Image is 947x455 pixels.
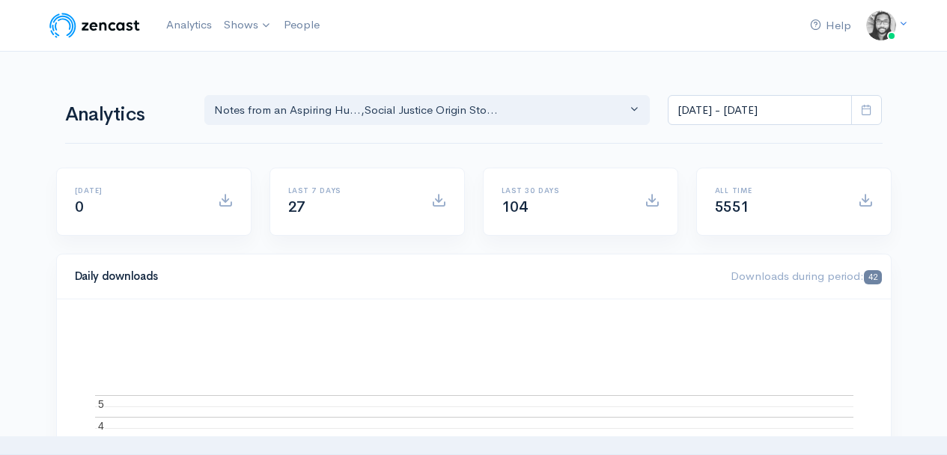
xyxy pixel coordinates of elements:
h6: All time [715,186,840,195]
h6: [DATE] [75,186,200,195]
a: Help [804,10,857,42]
iframe: gist-messenger-bubble-iframe [896,404,932,440]
div: Notes from an Aspiring Hu... , Social Justice Origin Sto... [214,102,627,119]
img: ... [866,10,896,40]
span: 42 [864,270,881,284]
input: analytics date range selector [668,95,852,126]
a: People [278,9,326,41]
span: Downloads during period: [731,269,881,283]
h1: Analytics [65,104,186,126]
img: ZenCast Logo [47,10,142,40]
span: 104 [502,198,528,216]
text: 4 [98,419,104,431]
span: 0 [75,198,84,216]
h6: Last 30 days [502,186,627,195]
span: 5551 [715,198,749,216]
h6: Last 7 days [288,186,413,195]
a: Shows [218,9,278,42]
button: Notes from an Aspiring Hu..., Social Justice Origin Sto... [204,95,651,126]
a: Analytics [160,9,218,41]
span: 27 [288,198,305,216]
text: 5 [98,397,104,409]
h4: Daily downloads [75,270,713,283]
